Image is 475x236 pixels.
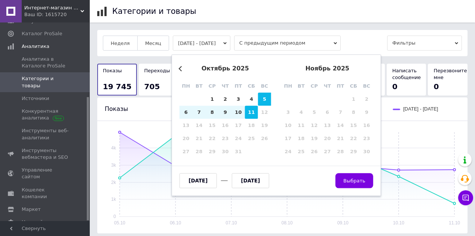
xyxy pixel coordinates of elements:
[234,36,341,51] span: С предыдущим периодом
[458,190,473,205] button: Чат с покупателем
[232,132,245,145] div: Not available пятница, 24 октября 2025 г.
[321,106,334,119] div: Not available четверг, 6 ноября 2025 г.
[334,132,347,145] div: Not available пятница, 21 ноября 2025 г.
[113,214,116,219] text: 0
[343,178,365,184] span: Выбрать
[193,132,206,145] div: Not available вторник, 21 октября 2025 г.
[180,93,271,158] div: month 2025-10
[206,93,219,106] div: Choose среда, 1 октября 2025 г.
[321,132,334,145] div: Not available четверг, 20 ноября 2025 г.
[334,119,347,132] div: Not available пятница, 14 ноября 2025 г.
[232,119,245,132] div: Not available пятница, 17 октября 2025 г.
[360,119,373,132] div: Not available воскресенье, 16 ноября 2025 г.
[258,132,271,145] div: Not available воскресенье, 26 октября 2025 г.
[245,132,258,145] div: Not available суббота, 25 октября 2025 г.
[180,79,193,93] div: пн
[180,65,271,72] div: октябрь 2025
[24,11,90,18] div: Ваш ID: 1615720
[22,30,62,37] span: Каталог ProSale
[282,132,295,145] div: Not available понедельник, 17 ноября 2025 г.
[334,145,347,158] div: Not available пятница, 28 ноября 2025 г.
[433,68,467,80] span: Перезвоните мне
[170,220,181,226] text: 06.10
[245,106,258,119] div: Choose суббота, 11 октября 2025 г.
[111,145,116,151] text: 4k
[449,220,460,226] text: 11.10
[206,106,219,119] div: Choose среда, 8 октября 2025 г.
[103,68,122,73] span: Показы
[308,106,321,119] div: Not available среда, 5 ноября 2025 г.
[334,79,347,93] div: пт
[219,79,232,93] div: чт
[103,82,132,91] span: 19 745
[145,40,161,46] span: Месяц
[295,106,308,119] div: Not available вторник, 4 ноября 2025 г.
[295,119,308,132] div: Not available вторник, 11 ноября 2025 г.
[281,220,292,226] text: 08.10
[105,105,128,112] span: Показы
[308,132,321,145] div: Not available среда, 19 ноября 2025 г.
[334,106,347,119] div: Not available пятница, 7 ноября 2025 г.
[392,82,398,91] span: 0
[22,219,49,226] span: Настройки
[295,132,308,145] div: Not available вторник, 18 ноября 2025 г.
[22,187,69,200] span: Кошелек компании
[308,79,321,93] div: ср
[22,127,69,141] span: Инструменты веб-аналитики
[111,180,116,185] text: 2k
[111,163,116,168] text: 3k
[245,119,258,132] div: Not available суббота, 18 октября 2025 г.
[232,106,245,119] div: Choose пятница, 10 октября 2025 г.
[347,132,360,145] div: Not available суббота, 22 ноября 2025 г.
[360,93,373,106] div: Not available воскресенье, 2 ноября 2025 г.
[112,7,196,16] h1: Категории и товары
[258,93,271,106] div: Choose воскресенье, 5 октября 2025 г.
[206,132,219,145] div: Not available среда, 22 октября 2025 г.
[219,93,232,106] div: Choose четверг, 2 октября 2025 г.
[22,167,69,180] span: Управление сайтом
[347,93,360,106] div: Not available суббота, 1 ноября 2025 г.
[295,79,308,93] div: вт
[360,106,373,119] div: Not available воскресенье, 9 ноября 2025 г.
[206,79,219,93] div: ср
[103,36,138,51] button: Неделя
[180,119,193,132] div: Not available понедельник, 13 октября 2025 г.
[321,119,334,132] div: Not available четверг, 13 ноября 2025 г.
[144,68,170,73] span: Переходы
[226,220,237,226] text: 07.10
[144,82,160,91] span: 705
[392,68,421,80] span: Написать сообщение
[111,197,116,202] text: 1k
[245,79,258,93] div: сб
[232,145,245,158] div: Not available пятница, 31 октября 2025 г.
[258,106,271,119] div: Not available воскресенье, 12 октября 2025 г.
[282,65,373,72] div: ноябрь 2025
[114,220,125,226] text: 05.10
[282,93,373,158] div: month 2025-11
[393,220,404,226] text: 10.10
[180,145,193,158] div: Not available понедельник, 27 октября 2025 г.
[180,106,193,119] div: Choose понедельник, 6 октября 2025 г.
[360,132,373,145] div: Not available воскресенье, 23 ноября 2025 г.
[24,4,80,11] span: Интернет-магазин "Мир волос"
[282,119,295,132] div: Not available понедельник, 10 ноября 2025 г.
[180,132,193,145] div: Not available понедельник, 20 октября 2025 г.
[360,79,373,93] div: вс
[258,119,271,132] div: Not available воскресенье, 19 октября 2025 г.
[347,145,360,158] div: Not available суббота, 29 ноября 2025 г.
[22,56,69,69] span: Аналитика в Каталоге ProSale
[219,106,232,119] div: Choose четверг, 9 октября 2025 г.
[245,93,258,106] div: Choose суббота, 4 октября 2025 г.
[282,79,295,93] div: пн
[321,145,334,158] div: Not available четверг, 27 ноября 2025 г.
[232,79,245,93] div: пт
[22,206,41,213] span: Маркет
[22,95,49,102] span: Источники
[308,119,321,132] div: Not available среда, 12 ноября 2025 г.
[193,119,206,132] div: Not available вторник, 14 октября 2025 г.
[206,145,219,158] div: Not available среда, 29 октября 2025 г.
[360,145,373,158] div: Not available воскресенье, 30 ноября 2025 г.
[347,119,360,132] div: Not available суббота, 15 ноября 2025 г.
[295,145,308,158] div: Not available вторник, 25 ноября 2025 г.
[308,145,321,158] div: Not available среда, 26 ноября 2025 г.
